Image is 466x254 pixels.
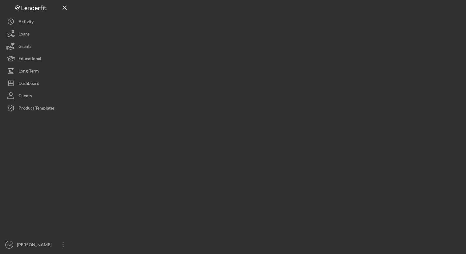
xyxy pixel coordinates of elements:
[18,77,39,91] div: Dashboard
[3,40,71,52] button: Grants
[3,239,71,251] button: EW[PERSON_NAME]
[18,28,30,42] div: Loans
[18,52,41,66] div: Educational
[18,40,31,54] div: Grants
[3,102,71,114] button: Product Templates
[15,239,55,252] div: [PERSON_NAME]
[18,15,34,29] div: Activity
[3,15,71,28] button: Activity
[7,243,12,247] text: EW
[3,52,71,65] button: Educational
[3,28,71,40] button: Loans
[18,65,39,79] div: Long-Term
[3,90,71,102] button: Clients
[18,102,55,116] div: Product Templates
[18,90,32,103] div: Clients
[3,65,71,77] button: Long-Term
[3,77,71,90] button: Dashboard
